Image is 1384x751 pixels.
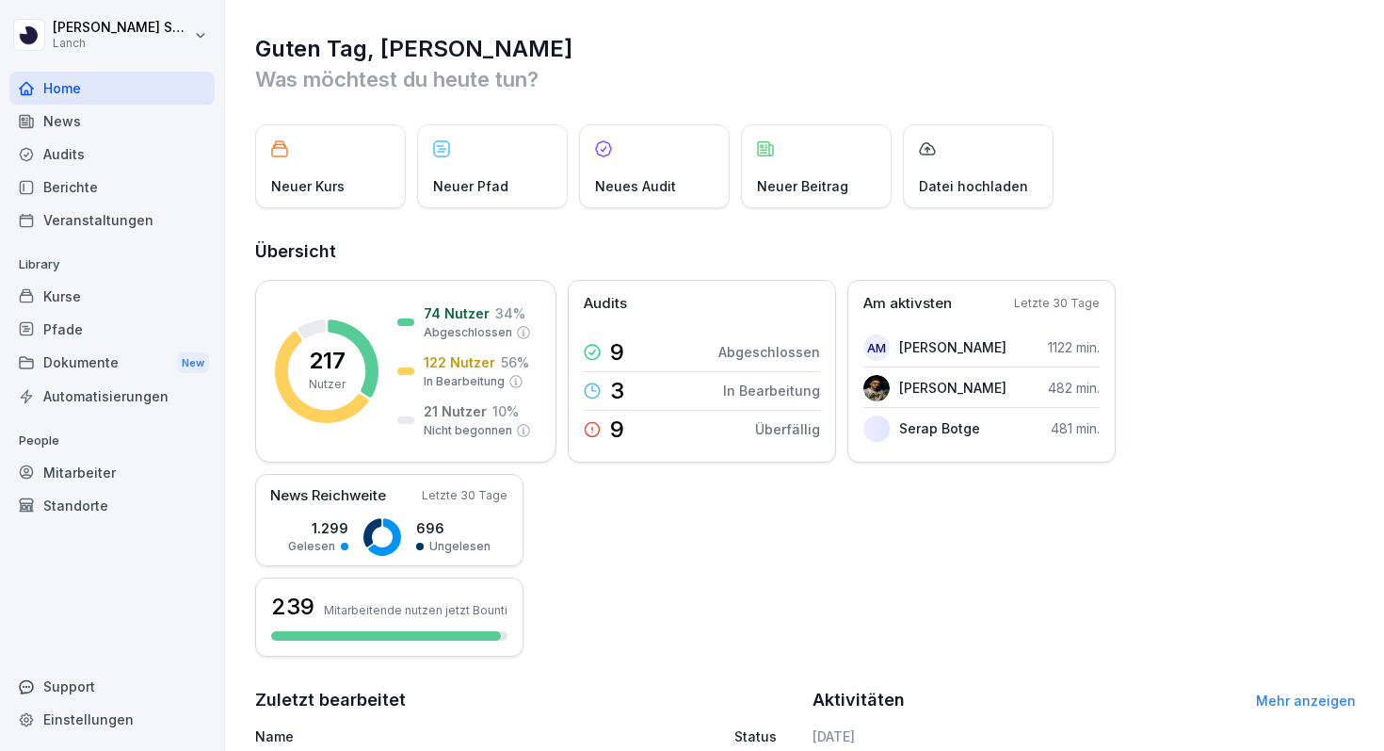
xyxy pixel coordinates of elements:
[422,487,507,504] p: Letzte 30 Tage
[424,324,512,341] p: Abgeschlossen
[9,456,215,489] a: Mitarbeiter
[271,591,314,623] h3: 239
[863,335,890,361] div: AM
[177,352,209,374] div: New
[433,176,508,196] p: Neuer Pfad
[9,380,215,413] a: Automatisierungen
[309,376,346,393] p: Nutzer
[610,380,624,402] p: 3
[595,176,676,196] p: Neues Audit
[1048,337,1100,357] p: 1122 min.
[53,20,190,36] p: [PERSON_NAME] Sonnen
[501,352,529,372] p: 56 %
[863,416,890,442] img: fgodp68hp0emq4hpgfcp6x9z.png
[723,381,820,400] p: In Bearbeitung
[9,346,215,381] div: Dokumente
[9,313,215,346] a: Pfade
[9,280,215,313] a: Kurse
[919,176,1028,196] p: Datei hochladen
[1014,295,1100,312] p: Letzte 30 Tage
[495,303,525,323] p: 34 %
[270,485,386,507] p: News Reichweite
[255,727,587,746] p: Name
[813,687,905,713] h2: Aktivitäten
[9,105,215,138] a: News
[255,34,1356,64] h1: Guten Tag, [PERSON_NAME]
[610,341,624,364] p: 9
[492,401,519,421] p: 10 %
[863,375,890,401] img: czp1xeqzgsgl3dela7oyzziw.png
[255,238,1356,265] h2: Übersicht
[309,350,346,372] p: 217
[324,603,507,617] p: Mitarbeitende nutzen jetzt Bounti
[288,538,335,555] p: Gelesen
[863,293,952,315] p: Am aktivsten
[9,204,215,237] a: Veranstaltungen
[429,538,491,555] p: Ungelesen
[757,176,848,196] p: Neuer Beitrag
[584,293,627,315] p: Audits
[255,687,799,713] h2: Zuletzt bearbeitet
[424,373,505,390] p: In Bearbeitung
[899,418,980,438] p: Serap Botge
[271,176,345,196] p: Neuer Kurs
[9,703,215,736] a: Einstellungen
[9,489,215,522] a: Standorte
[1256,693,1356,709] a: Mehr anzeigen
[424,422,512,439] p: Nicht begonnen
[9,138,215,171] a: Audits
[9,346,215,381] a: DokumenteNew
[288,518,348,538] p: 1.299
[9,171,215,204] a: Berichte
[424,303,490,323] p: 74 Nutzer
[416,518,491,538] p: 696
[734,727,777,746] p: Status
[9,72,215,105] a: Home
[53,37,190,50] p: Lanch
[1051,418,1100,438] p: 481 min.
[610,418,624,441] p: 9
[9,250,215,280] p: Library
[718,342,820,362] p: Abgeschlossen
[899,378,1006,398] p: [PERSON_NAME]
[755,419,820,439] p: Überfällig
[9,670,215,703] div: Support
[9,426,215,456] p: People
[813,727,1357,746] h6: [DATE]
[424,352,495,372] p: 122 Nutzer
[899,337,1006,357] p: [PERSON_NAME]
[255,64,1356,94] p: Was möchtest du heute tun?
[424,401,487,421] p: 21 Nutzer
[1048,378,1100,398] p: 482 min.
